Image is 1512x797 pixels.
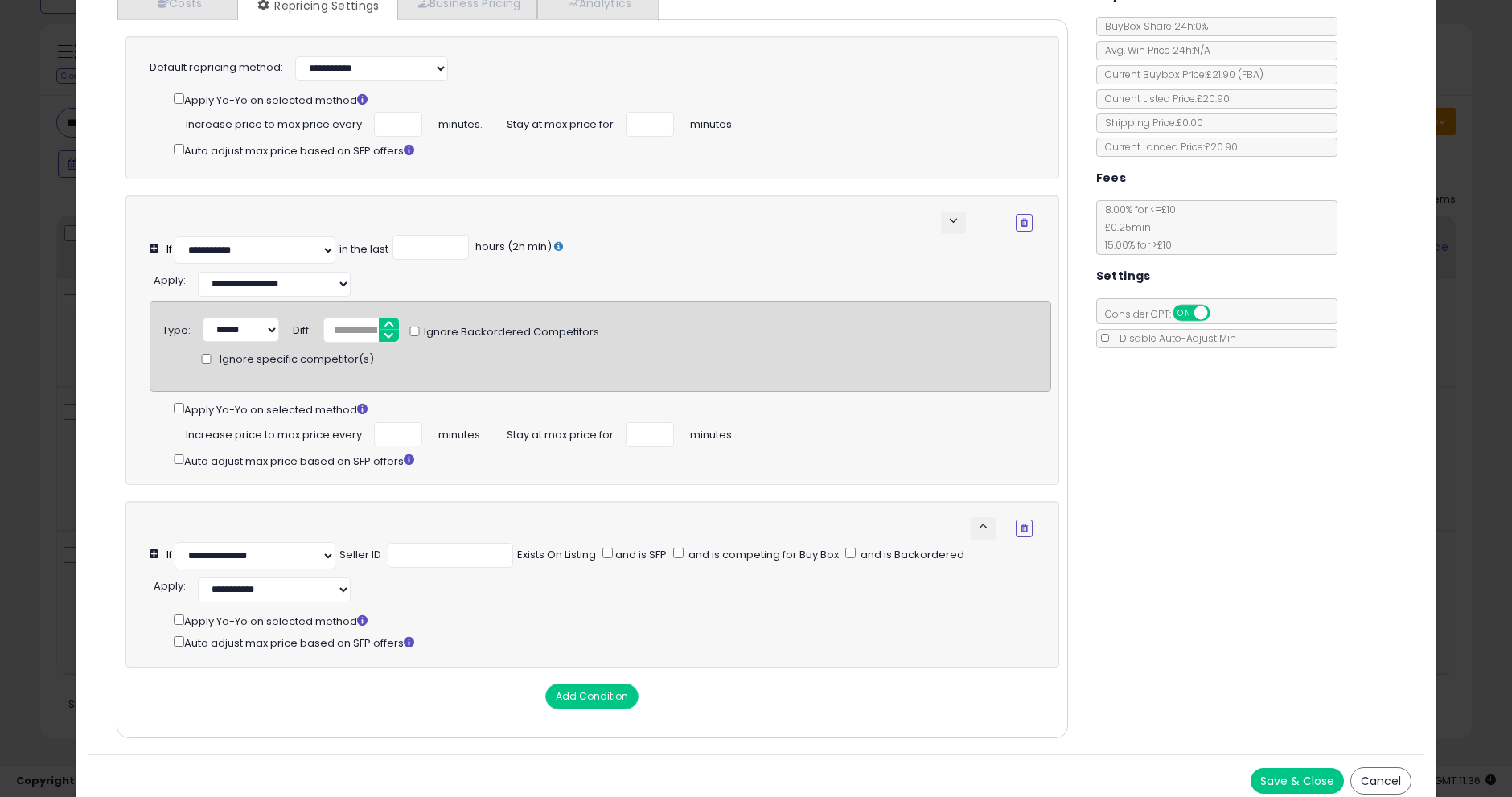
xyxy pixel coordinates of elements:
[162,318,191,339] div: Type:
[690,112,734,133] span: minutes.
[686,547,839,562] span: and is competing for Buy Box
[420,325,599,340] span: Ignore Backordered Competitors
[1097,203,1176,252] span: 8.00 % for <= £10
[186,422,362,443] span: Increase price to max price every
[174,400,1051,417] div: Apply Yo-Yo on selected method
[174,141,1033,158] div: Auto adjust max price based on SFP offers
[545,684,639,709] button: Add Condition
[1097,68,1263,81] span: Current Buybox Price:
[154,273,183,288] span: Apply
[154,578,183,594] span: Apply
[186,112,362,133] span: Increase price to max price every
[507,422,614,443] span: Stay at max price for
[690,422,734,443] span: minutes.
[517,548,596,563] div: Exists On Listing
[1174,306,1194,320] span: ON
[1021,218,1028,228] i: Remove Condition
[174,451,1051,469] div: Auto adjust max price based on SFP offers
[154,268,186,289] div: :
[1096,266,1151,286] h5: Settings
[174,611,1051,629] div: Apply Yo-Yo on selected method
[1097,140,1238,154] span: Current Landed Price: £20.90
[339,242,388,257] div: in the last
[1097,92,1230,105] span: Current Listed Price: £20.90
[1097,307,1231,321] span: Consider CPT:
[1206,68,1263,81] span: £21.90
[1251,768,1344,794] button: Save & Close
[976,519,991,534] span: keyboard_arrow_up
[1097,220,1151,234] span: £0.25 min
[613,547,667,562] span: and is SFP
[154,573,186,594] div: :
[1097,19,1208,33] span: BuyBox Share 24h: 0%
[1097,43,1210,57] span: Avg. Win Price 24h: N/A
[220,352,374,368] span: Ignore specific competitor(s)
[293,318,311,339] div: Diff:
[1097,116,1203,129] span: Shipping Price: £0.00
[1021,524,1028,533] i: Remove Condition
[174,90,1033,108] div: Apply Yo-Yo on selected method
[507,112,614,133] span: Stay at max price for
[1096,168,1127,188] h5: Fees
[174,633,1051,651] div: Auto adjust max price based on SFP offers
[438,422,483,443] span: minutes.
[150,60,283,76] label: Default repricing method:
[1350,767,1411,795] button: Cancel
[1097,238,1172,252] span: 15.00 % for > £10
[858,547,964,562] span: and is Backordered
[473,239,552,254] span: hours (2h min)
[438,112,483,133] span: minutes.
[339,548,381,563] div: Seller ID
[1238,68,1263,81] span: ( FBA )
[946,213,961,228] span: keyboard_arrow_down
[1207,306,1233,320] span: OFF
[1111,331,1236,345] span: Disable Auto-Adjust Min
